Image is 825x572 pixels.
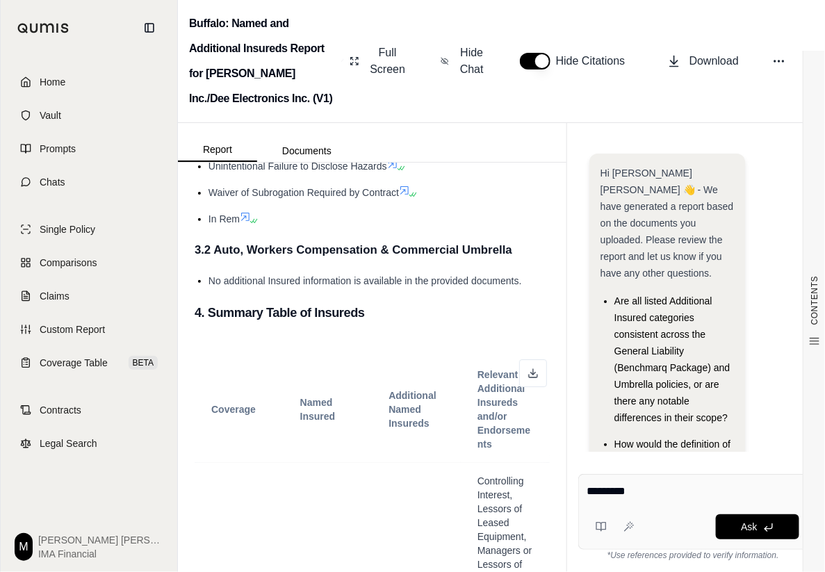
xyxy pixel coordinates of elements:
[40,403,81,417] span: Contracts
[300,397,336,422] span: Named Insured
[9,100,169,131] a: Vault
[38,533,163,547] span: [PERSON_NAME] [PERSON_NAME]
[209,187,399,198] span: Waiver of Subrogation Required by Contract
[38,547,163,561] span: IMA Financial
[556,53,634,70] span: Hide Citations
[129,356,158,370] span: BETA
[457,44,487,78] span: Hide Chat
[741,521,757,532] span: Ask
[178,138,257,162] button: Report
[9,67,169,97] a: Home
[195,300,550,325] h3: 4. Summary Table of Insureds
[9,247,169,278] a: Comparisons
[9,167,169,197] a: Chats
[138,17,161,39] button: Collapse sidebar
[9,133,169,164] a: Prompts
[40,256,97,270] span: Comparisons
[40,108,61,122] span: Vault
[716,514,799,539] button: Ask
[578,550,808,561] div: *Use references provided to verify information.
[40,289,70,303] span: Claims
[9,428,169,459] a: Legal Search
[211,404,256,415] span: Coverage
[40,356,108,370] span: Coverage Table
[189,11,336,111] h2: Buffalo: Named and Additional Insureds Report for [PERSON_NAME] Inc./Dee Electronics Inc. (V1)
[209,213,240,224] span: In Rem
[209,161,387,172] span: Unintentional Failure to Disclose Hazards
[689,53,739,70] span: Download
[601,167,733,279] span: Hi [PERSON_NAME] [PERSON_NAME] 👋 - We have generated a report based on the documents you uploaded...
[662,47,744,75] button: Download
[344,39,413,83] button: Full Screen
[9,348,169,378] a: Coverage TableBETA
[209,275,522,286] span: No additional Insured information is available in the provided documents.
[195,238,550,262] h4: 3.2 Auto, Workers Compensation & Commercial Umbrella
[9,395,169,425] a: Contracts
[15,533,33,561] div: M
[40,222,95,236] span: Single Policy
[40,436,97,450] span: Legal Search
[9,214,169,245] a: Single Policy
[477,369,530,450] span: Relevant Additional Insureds and/or Endorsements
[40,75,65,89] span: Home
[9,314,169,345] a: Custom Report
[40,322,105,336] span: Custom Report
[9,281,169,311] a: Claims
[257,140,357,162] button: Documents
[389,390,436,429] span: Additional Named Insureds
[614,295,730,423] span: Are all listed Additional Insured categories consistent across the General Liability (Benchmarq P...
[40,175,65,189] span: Chats
[17,23,70,33] img: Qumis Logo
[809,276,820,325] span: CONTENTS
[435,39,492,83] button: Hide Chat
[368,44,407,78] span: Full Screen
[40,142,76,156] span: Prompts
[519,359,547,387] button: Download as Excel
